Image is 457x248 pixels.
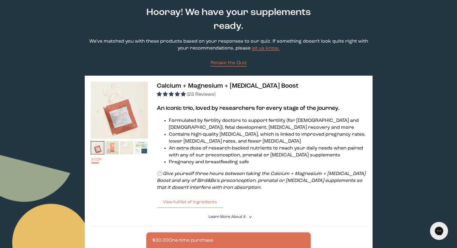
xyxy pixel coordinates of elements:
img: thumbnail image [105,141,119,155]
a: let us know. [252,46,279,51]
button: View full list of ingredients [157,196,223,208]
span: Calcium + Magnesium + [MEDICAL_DATA] Boost [157,83,298,89]
li: Contains high-quality [MEDICAL_DATA], which is linked to improved pregnancy rates, lower [MEDICAL... [169,131,366,145]
img: thumbnail image [91,157,104,170]
li: An extra dose of research-backed nutrients to reach your daily needs when paired with any of our ... [169,145,366,159]
span: (23 Reviews) [187,92,215,97]
li: Formulated by fertility doctors to support fertility (for [DEMOGRAPHIC_DATA] and [DEMOGRAPHIC_DAT... [169,117,366,131]
span: Retake the Quiz [210,61,246,65]
a: Retake the Quiz [210,60,246,67]
summary: Learn More About it < [208,214,248,220]
iframe: Gorgias live chat messenger [427,220,451,242]
img: thumbnail image [91,82,148,139]
span: 4.83 stars [157,92,187,97]
i: < [247,215,253,219]
img: thumbnail image [120,141,133,155]
em: Give yourself three hours between taking the Calcium + Magnesium + [MEDICAL_DATA] Boost and any o... [157,171,365,190]
img: thumbnail image [91,141,104,155]
h2: Hooray! We have your supplements ready. [142,6,315,33]
p: We've matched you with these products based on your responses to our quiz. If something doesn't l... [85,38,372,52]
span: Pregnancy and breastfeeding safe [169,160,249,165]
span: Learn More About it [208,215,245,219]
strong: 🕐 [157,171,163,176]
img: thumbnail image [135,141,148,155]
b: An iconic trio, loved by researchers for every stage of the journey. [157,105,340,111]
